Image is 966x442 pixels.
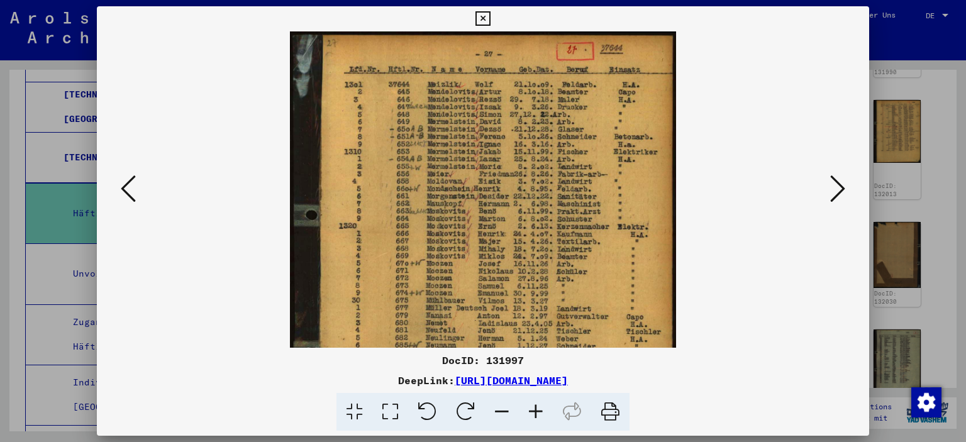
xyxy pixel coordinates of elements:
div: Zustimmung ändern [911,387,941,417]
a: [URL][DOMAIN_NAME] [455,374,568,387]
div: DocID: 131997 [97,353,870,368]
div: DeepLink: [97,373,870,388]
img: Zustimmung ändern [911,387,941,417]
